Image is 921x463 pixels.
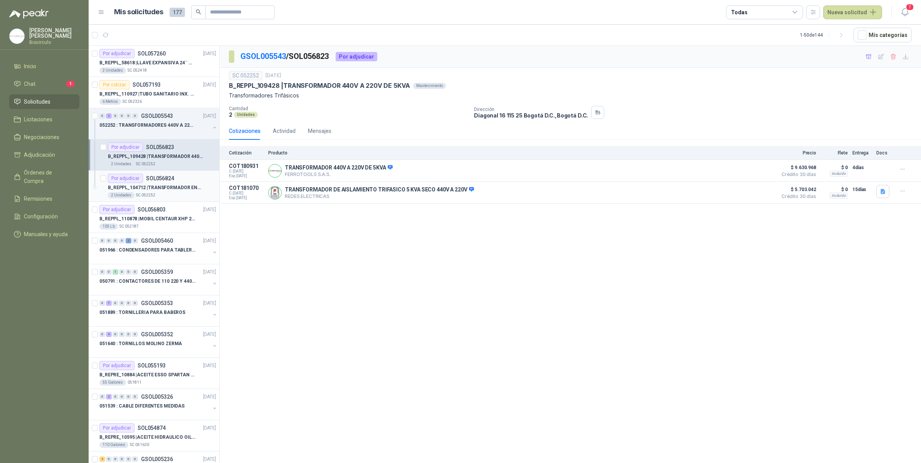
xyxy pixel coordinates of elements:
[132,238,138,243] div: 0
[108,153,204,160] p: B_REPPL_109428 | TRANSFORMADOR 440V A 220V DE 5KVA
[99,111,218,136] a: 0 2 0 0 0 0 GSOL005543[DATE] 052252 : TRANSFORMADORES 440V A 220 V
[229,111,232,118] p: 2
[99,394,105,399] div: 0
[136,192,155,198] p: SC 052252
[240,52,286,61] a: GSOL005543
[203,456,216,463] p: [DATE]
[99,300,105,306] div: 0
[136,161,155,167] p: SC 052252
[132,269,138,275] div: 0
[24,168,72,185] span: Órdenes de Compra
[876,150,892,156] p: Docs
[9,59,79,74] a: Inicio
[126,300,131,306] div: 0
[9,9,49,18] img: Logo peakr
[119,238,125,243] div: 0
[778,163,816,172] span: $ 9.630.968
[24,80,35,88] span: Chat
[9,209,79,224] a: Configuración
[119,269,125,275] div: 0
[119,300,125,306] div: 0
[9,94,79,109] a: Solicitudes
[24,115,52,124] span: Licitaciones
[99,340,182,347] p: 051640 : TORNILLOS MOLINO ZERMA
[141,456,173,462] p: GSOL005236
[269,164,281,177] img: Company Logo
[24,230,68,238] span: Manuales y ayuda
[821,150,848,156] p: Flete
[119,456,125,462] div: 0
[89,139,219,171] a: Por adjudicarSOL056823B_REPPL_109428 |TRANSFORMADOR 440V A 220V DE 5KVA2 UnidadesSC 052252
[99,113,105,119] div: 0
[99,379,126,386] div: 55 Galones
[9,148,79,162] a: Adjudicación
[229,191,264,196] span: C: [DATE]
[285,171,393,177] p: FERROTOOLS S.A.S.
[203,331,216,338] p: [DATE]
[778,194,816,199] span: Crédito 30 días
[203,81,216,89] p: [DATE]
[123,99,142,105] p: SC 052326
[126,113,131,119] div: 0
[99,434,195,441] p: B_REPRE_10595 | ACEITE HIDRAULICO OIL 68
[229,71,262,80] div: SC 052252
[229,91,912,100] p: Transformadores Trifásicos
[89,202,219,233] a: Por adjudicarSOL056803[DATE] B_REPPL_110878 |MOBIL CENTAUR XHP 222105 LbSC 052187
[89,77,219,108] a: Por cotizarSOL057193[DATE] B_REPPL_110927 |TUBO SANITARIO INX. 304 10" X 6MT6 MetrosSC 052326
[99,236,218,261] a: 0 0 0 0 2 0 GSOL005460[DATE] 051966 : CONDENSADORES PARA TABLERO PRINCIPAL L1
[146,176,174,181] p: SOL056824
[203,393,216,401] p: [DATE]
[413,83,446,89] div: Mantenimiento
[130,442,149,448] p: SC 051630
[99,299,218,323] a: 0 7 0 0 0 0 GSOL005353[DATE] 051889 : TORNILLERIA PARA BABEROS
[229,169,264,174] span: C: [DATE]
[89,358,219,389] a: Por adjudicarSOL055193[DATE] B_REPRE_10884 |ACEITE ESSO SPARTAN EP 22055 Galones051811
[106,300,112,306] div: 7
[898,5,912,19] button: 7
[9,77,79,91] a: Chat1
[132,300,138,306] div: 0
[830,171,848,177] div: Incluido
[203,112,216,120] p: [DATE]
[9,191,79,206] a: Remisiones
[229,106,468,111] p: Cantidad
[126,394,131,399] div: 0
[99,456,105,462] div: 2
[196,9,201,15] span: search
[141,300,173,306] p: GSOL005353
[119,113,125,119] div: 0
[10,29,24,44] img: Company Logo
[106,113,112,119] div: 2
[99,49,134,58] div: Por adjudicar
[229,82,410,90] p: B_REPPL_109428 | TRANSFORMADOR 440V A 220V DE 5KVA
[24,195,52,203] span: Remisiones
[141,332,173,337] p: GSOL005352
[308,127,331,135] div: Mensajes
[99,392,218,417] a: 0 2 0 0 0 0 GSOL005326[DATE] 051539 : CABLE DIFERENTES MEDIDAS
[24,212,58,221] span: Configuración
[106,332,112,337] div: 4
[113,300,118,306] div: 0
[852,185,872,194] p: 15 días
[128,67,147,74] p: SC 052418
[99,99,121,105] div: 6 Metros
[106,456,112,462] div: 0
[108,143,143,152] div: Por adjudicar
[141,394,173,399] p: GSOL005326
[126,238,131,243] div: 2
[132,113,138,119] div: 0
[203,268,216,276] p: [DATE]
[229,196,264,200] span: Exp: [DATE]
[108,174,143,183] div: Por adjudicar
[203,424,216,432] p: [DATE]
[9,227,79,242] a: Manuales y ayuda
[99,332,105,337] div: 0
[108,184,204,191] p: B_REPPL_104712 | TRANSFORMADOR ENTRADA 440VAC SALIDA 220VAC 10AMP 1000WATTS
[99,80,129,89] div: Por cotizar
[113,394,118,399] div: 0
[203,206,216,213] p: [DATE]
[106,238,112,243] div: 0
[99,122,195,129] p: 052252 : TRANSFORMADORES 440V A 220 V
[113,113,118,119] div: 0
[99,267,218,292] a: 0 0 1 0 0 0 GSOL005359[DATE] 050791 : CONTACTORES DE 110 220 Y 440 V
